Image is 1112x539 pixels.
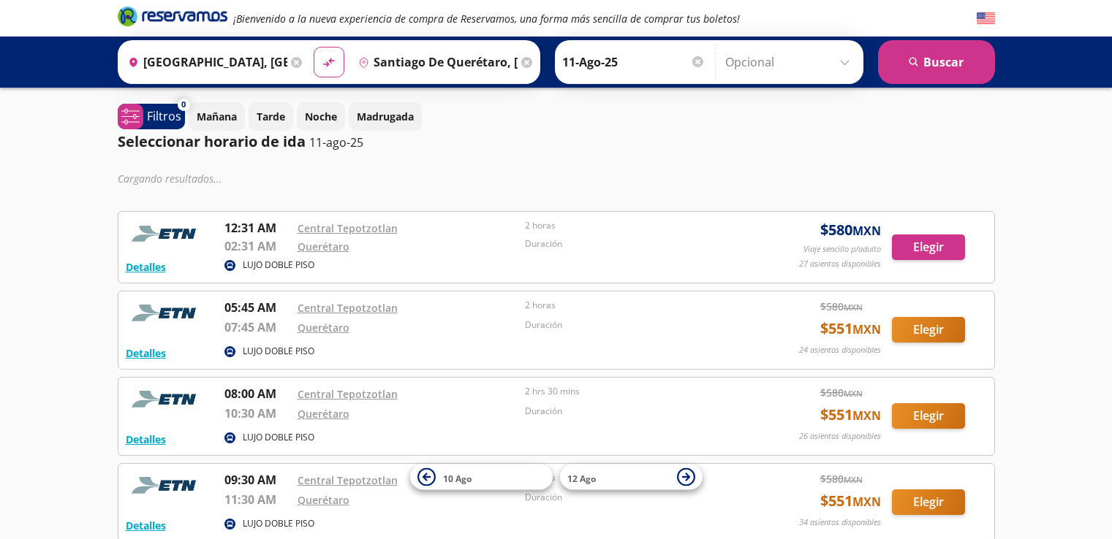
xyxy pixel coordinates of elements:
[126,518,166,533] button: Detalles
[224,299,290,316] p: 05:45 AM
[122,44,287,80] input: Buscar Origen
[118,5,227,27] i: Brand Logo
[243,345,314,358] p: LUJO DOBLE PISO
[820,219,881,241] span: $ 580
[525,219,746,232] p: 2 horas
[820,299,863,314] span: $ 580
[560,465,703,490] button: 12 Ago
[298,387,398,401] a: Central Tepotzotlan
[298,407,349,421] a: Querétaro
[118,131,306,153] p: Seleccionar horario de ida
[410,465,553,490] button: 10 Ago
[820,385,863,400] span: $ 580
[844,388,863,399] small: MXN
[892,234,965,260] button: Elegir
[298,321,349,335] a: Querétaro
[224,471,290,489] p: 09:30 AM
[892,317,965,343] button: Elegir
[126,385,206,414] img: RESERVAMOS
[147,107,181,125] p: Filtros
[126,432,166,447] button: Detalles
[852,494,881,510] small: MXN
[249,102,293,131] button: Tarde
[297,102,345,131] button: Noche
[224,405,290,422] p: 10:30 AM
[352,44,518,80] input: Buscar Destino
[852,408,881,424] small: MXN
[844,474,863,485] small: MXN
[298,473,398,487] a: Central Tepotzotlan
[525,405,746,418] p: Duración
[799,258,881,270] p: 27 asientos disponibles
[977,9,995,28] button: English
[852,321,881,337] small: MXN
[243,259,314,272] p: LUJO DOBLE PISO
[820,404,881,426] span: $ 551
[878,40,995,84] button: Buscar
[126,219,206,248] img: RESERVAMOS
[224,385,290,402] p: 08:00 AM
[298,221,398,235] a: Central Tepotzotlan
[298,493,349,507] a: Querétaro
[562,44,706,80] input: Elegir Fecha
[224,318,290,336] p: 07:45 AM
[118,104,185,129] button: 0Filtros
[189,102,245,131] button: Mañana
[298,301,398,315] a: Central Tepotzotlan
[567,472,596,484] span: 12 Ago
[224,491,290,508] p: 11:30 AM
[126,471,206,500] img: RESERVAMOS
[820,318,881,340] span: $ 551
[309,134,363,151] p: 11-ago-25
[799,516,881,529] p: 34 asientos disponibles
[305,109,337,124] p: Noche
[803,243,881,256] p: Viaje sencillo p/adulto
[224,219,290,237] p: 12:31 AM
[118,5,227,31] a: Brand Logo
[197,109,237,124] p: Mañana
[892,489,965,515] button: Elegir
[181,99,186,111] span: 0
[799,344,881,356] p: 24 asientos disponibles
[443,472,472,484] span: 10 Ago
[298,240,349,253] a: Querétaro
[525,318,746,332] p: Duración
[243,517,314,530] p: LUJO DOBLE PISO
[799,430,881,443] p: 26 asientos disponibles
[852,223,881,239] small: MXN
[525,299,746,312] p: 2 horas
[357,109,414,124] p: Madrugada
[126,259,166,275] button: Detalles
[892,403,965,429] button: Elegir
[257,109,285,124] p: Tarde
[126,299,206,328] img: RESERVAMOS
[233,12,740,26] em: ¡Bienvenido a la nueva experiencia de compra de Reservamos, una forma más sencilla de comprar tus...
[525,237,746,251] p: Duración
[224,237,290,255] p: 02:31 AM
[118,172,222,186] em: Cargando resultados ...
[525,385,746,398] p: 2 hrs 30 mins
[126,345,166,361] button: Detalles
[844,302,863,313] small: MXN
[820,471,863,486] span: $ 580
[725,44,856,80] input: Opcional
[820,490,881,512] span: $ 551
[349,102,422,131] button: Madrugada
[525,491,746,504] p: Duración
[243,431,314,444] p: LUJO DOBLE PISO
